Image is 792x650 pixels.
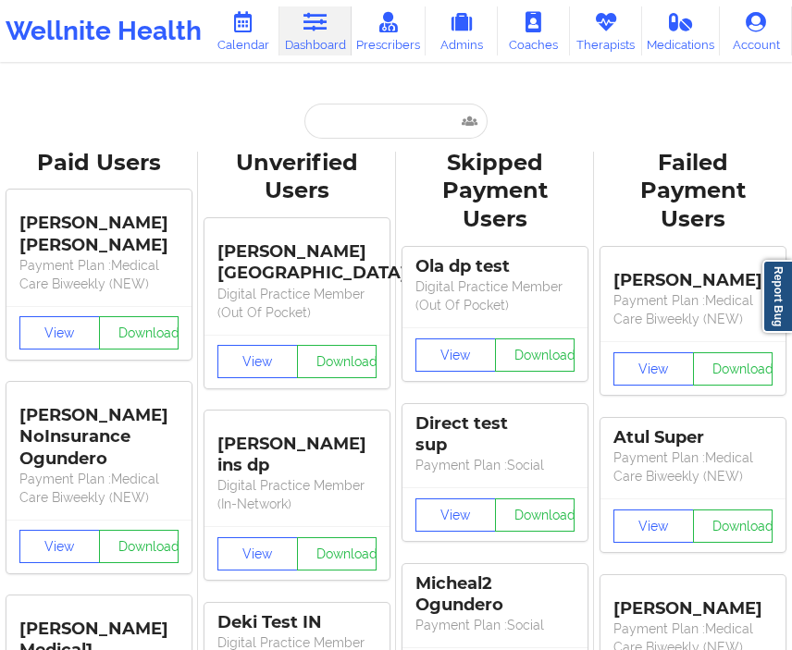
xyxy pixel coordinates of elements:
button: Download [99,530,179,563]
div: [PERSON_NAME] NoInsurance Ogundero [19,391,179,469]
a: Medications [642,6,720,55]
div: Ola dp test [415,256,575,277]
p: Payment Plan : Medical Care Biweekly (NEW) [19,470,179,507]
a: Account [720,6,792,55]
button: View [613,509,694,543]
button: View [613,352,694,386]
button: Download [495,498,575,532]
button: View [19,530,100,563]
a: Admins [426,6,498,55]
button: Download [693,352,773,386]
div: Paid Users [13,149,185,178]
button: Download [495,338,575,372]
button: View [217,345,298,378]
a: Calendar [207,6,279,55]
button: Download [99,316,179,350]
button: View [415,338,496,372]
p: Payment Plan : Medical Care Biweekly (NEW) [19,256,179,293]
p: Payment Plan : Medical Care Biweekly (NEW) [613,291,773,328]
p: Payment Plan : Social [415,456,575,474]
button: View [19,316,100,350]
div: [PERSON_NAME] [PERSON_NAME] [19,200,179,256]
p: Payment Plan : Social [415,616,575,634]
div: [PERSON_NAME] ins dp [217,420,377,476]
div: [PERSON_NAME] [613,256,773,291]
a: Therapists [570,6,642,55]
button: Download [693,509,773,543]
a: Dashboard [279,6,352,55]
button: View [415,498,496,532]
div: Skipped Payment Users [409,149,581,235]
div: [PERSON_NAME] [GEOGRAPHIC_DATA] [217,227,377,284]
a: Coaches [498,6,570,55]
div: [PERSON_NAME] [613,584,773,619]
a: Report Bug [762,260,792,333]
div: Unverified Users [211,149,383,206]
button: Download [297,345,377,378]
div: Atul Super [613,427,773,448]
div: Direct test sup [415,413,575,456]
p: Digital Practice Member (In-Network) [217,476,377,513]
button: View [217,537,298,570]
p: Digital Practice Member (Out Of Pocket) [415,277,575,314]
div: Deki Test IN [217,612,377,633]
div: Failed Payment Users [607,149,779,235]
p: Payment Plan : Medical Care Biweekly (NEW) [613,448,773,485]
p: Digital Practice Member (Out Of Pocket) [217,285,377,322]
button: Download [297,537,377,570]
div: Micheal2 Ogundero [415,573,575,616]
a: Prescribers [352,6,426,55]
